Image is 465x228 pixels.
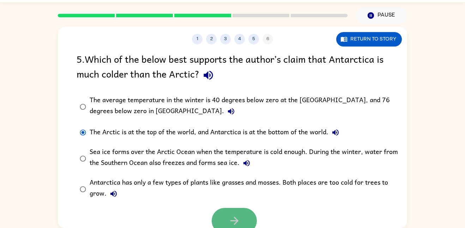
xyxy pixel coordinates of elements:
button: 1 [192,34,203,44]
button: 5 [248,34,259,44]
button: Pause [356,7,407,24]
button: 4 [234,34,245,44]
button: 2 [206,34,217,44]
button: 3 [220,34,231,44]
button: Sea ice forms over the Arctic Ocean when the temperature is cold enough. During the winter, water... [240,156,254,170]
button: The average temperature in the winter is 40 degrees below zero at the [GEOGRAPHIC_DATA], and 76 d... [224,104,238,118]
div: 5 . Which of the below best supports the author’s claim that Antarctica is much colder than the A... [77,51,388,84]
button: The Arctic is at the top of the world, and Antarctica is at the bottom of the world. [328,125,343,140]
div: Sea ice forms over the Arctic Ocean when the temperature is cold enough. During the winter, water... [90,147,398,170]
div: The Arctic is at the top of the world, and Antarctica is at the bottom of the world. [90,125,343,140]
button: Return to story [336,32,402,47]
div: Antarctica has only a few types of plants like grasses and mosses. Both places are too cold for t... [90,177,398,201]
div: The average temperature in the winter is 40 degrees below zero at the [GEOGRAPHIC_DATA], and 76 d... [90,95,398,118]
button: Antarctica has only a few types of plants like grasses and mosses. Both places are too cold for t... [107,187,121,201]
